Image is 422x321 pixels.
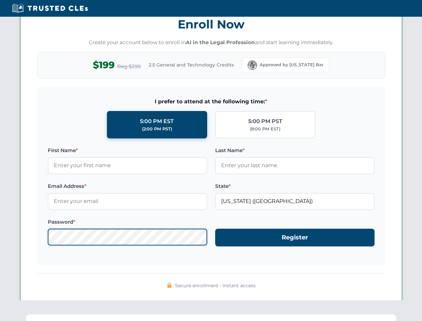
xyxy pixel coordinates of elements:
[48,157,207,174] input: Enter your first name
[93,58,115,73] span: $199
[215,193,375,210] input: Florida (FL)
[215,182,375,190] label: State
[142,126,172,132] div: (2:00 PM PST)
[140,117,174,126] div: 5:00 PM EST
[37,14,385,35] h3: Enroll Now
[260,62,323,68] span: Approved by [US_STATE] Bar
[149,61,234,69] span: 2.5 General and Technology Credits
[48,146,207,154] label: First Name
[37,39,385,46] p: Create your account below to enroll in and start learning immediately.
[175,282,256,289] span: Secure enrollment • Instant access
[48,97,375,106] span: I prefer to attend at the following time:
[10,3,90,13] img: Trusted CLEs
[117,63,141,71] span: Reg $299
[215,229,375,246] button: Register
[248,61,257,70] img: Florida Bar
[48,218,207,226] label: Password
[215,146,375,154] label: Last Name
[250,126,280,132] div: (8:00 PM EST)
[186,39,255,45] strong: AI in the Legal Profession
[48,193,207,210] input: Enter your email
[167,283,172,288] img: 🔒
[248,117,282,126] div: 5:00 PM PST
[48,182,207,190] label: Email Address
[215,157,375,174] input: Enter your last name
